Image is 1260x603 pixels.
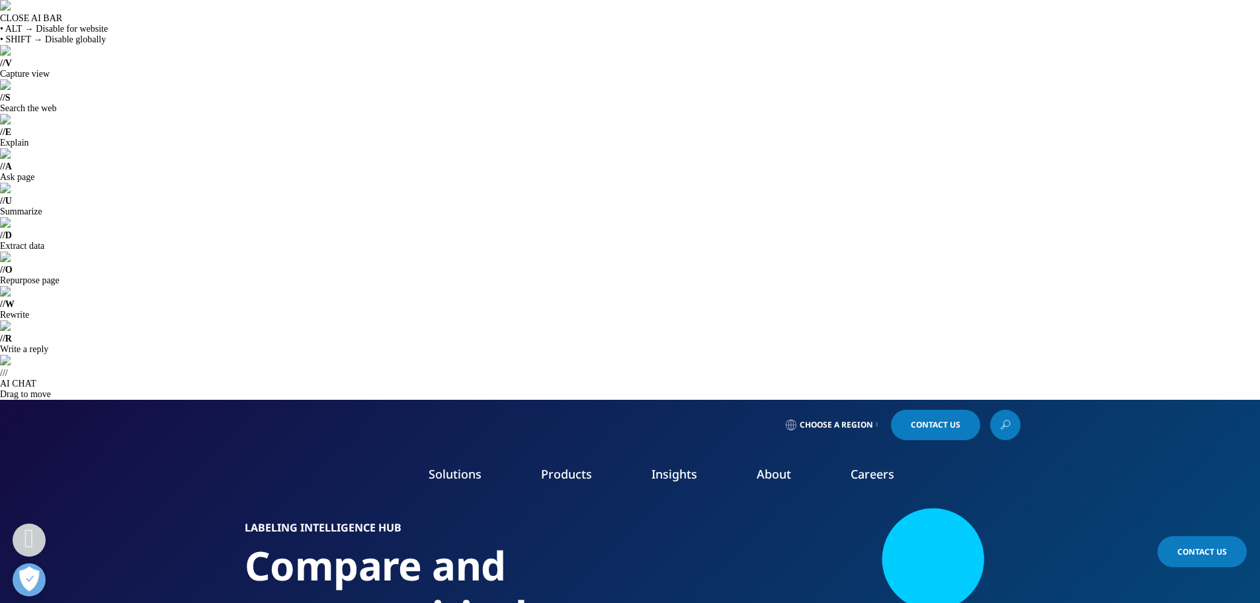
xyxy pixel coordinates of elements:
span: Contact Us [911,421,960,429]
a: Careers [851,466,894,482]
a: Contact Us [891,410,980,440]
span: Contact Us [1177,546,1227,557]
h6: Labeling Intelligence Hub [245,522,625,541]
a: Contact Us [1157,536,1247,567]
a: Solutions [429,466,482,482]
button: Open Preferences [13,563,46,596]
a: Insights [651,466,697,482]
nav: Primary [351,446,1021,508]
a: About [757,466,791,482]
a: Products [541,466,592,482]
span: Choose a Region [800,420,873,430]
